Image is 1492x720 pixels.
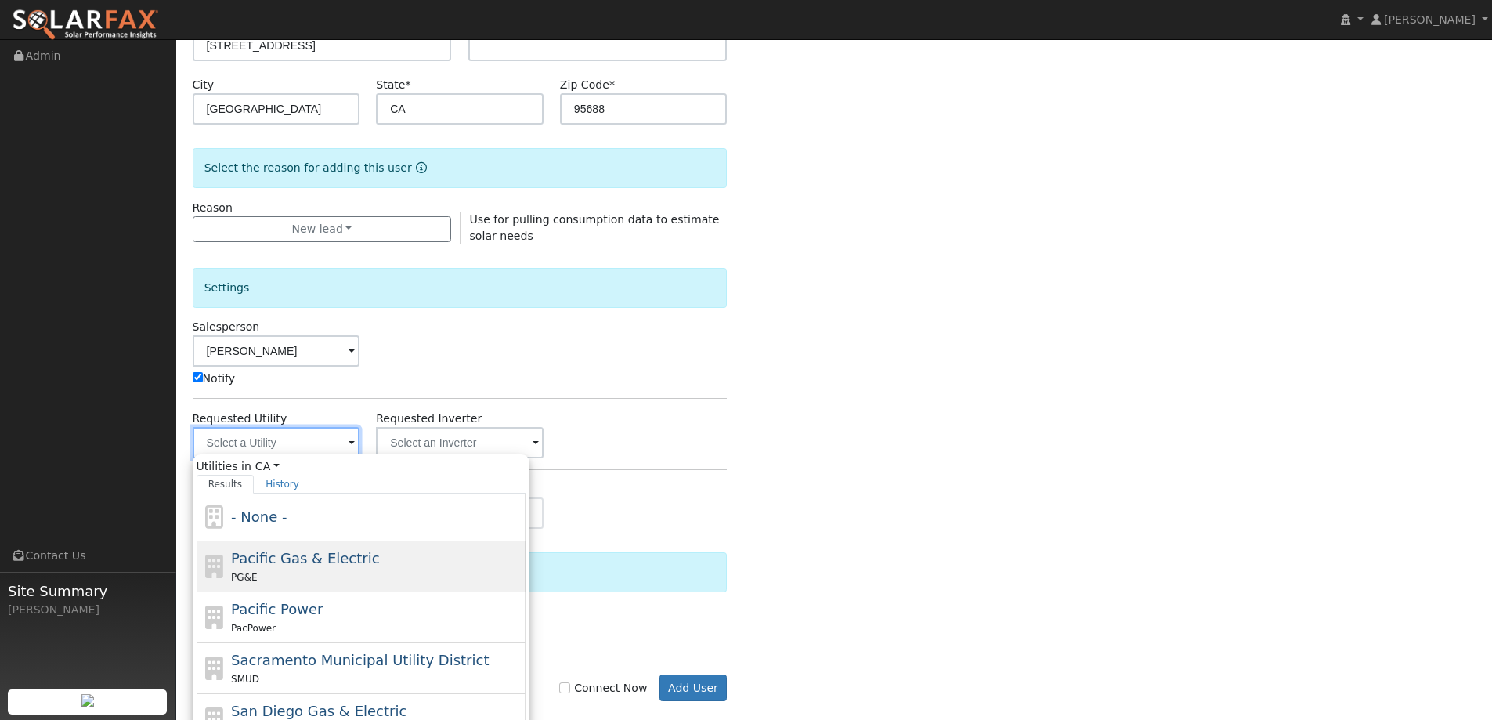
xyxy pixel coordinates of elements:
[193,427,360,458] input: Select a Utility
[231,652,489,668] span: Sacramento Municipal Utility District
[231,674,259,685] span: SMUD
[193,319,260,335] label: Salesperson
[254,475,311,494] a: History
[193,335,360,367] input: Select a User
[609,78,615,91] span: Required
[193,372,203,382] input: Notify
[193,216,452,243] button: New lead
[81,694,94,707] img: retrieve
[376,411,482,427] label: Requested Inverter
[559,680,647,696] label: Connect Now
[193,268,728,308] div: Settings
[231,508,287,525] span: - None -
[8,581,168,602] span: Site Summary
[231,550,379,566] span: Pacific Gas & Electric
[193,411,287,427] label: Requested Utility
[560,77,615,93] label: Zip Code
[376,427,544,458] input: Select an Inverter
[470,213,720,242] span: Use for pulling consumption data to estimate solar needs
[659,675,728,701] button: Add User
[412,161,427,174] a: Reason for new user
[197,475,255,494] a: Results
[376,77,410,93] label: State
[193,148,728,188] div: Select the reason for adding this user
[8,602,168,618] div: [PERSON_NAME]
[193,77,215,93] label: City
[197,458,526,475] span: Utilities in
[193,200,233,216] label: Reason
[405,78,410,91] span: Required
[12,9,159,42] img: SolarFax
[255,458,280,475] a: CA
[231,623,276,634] span: PacPower
[231,703,406,719] span: San Diego Gas & Electric
[193,371,236,387] label: Notify
[1384,13,1476,26] span: [PERSON_NAME]
[559,682,570,693] input: Connect Now
[231,601,323,617] span: Pacific Power
[231,572,257,583] span: PG&E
